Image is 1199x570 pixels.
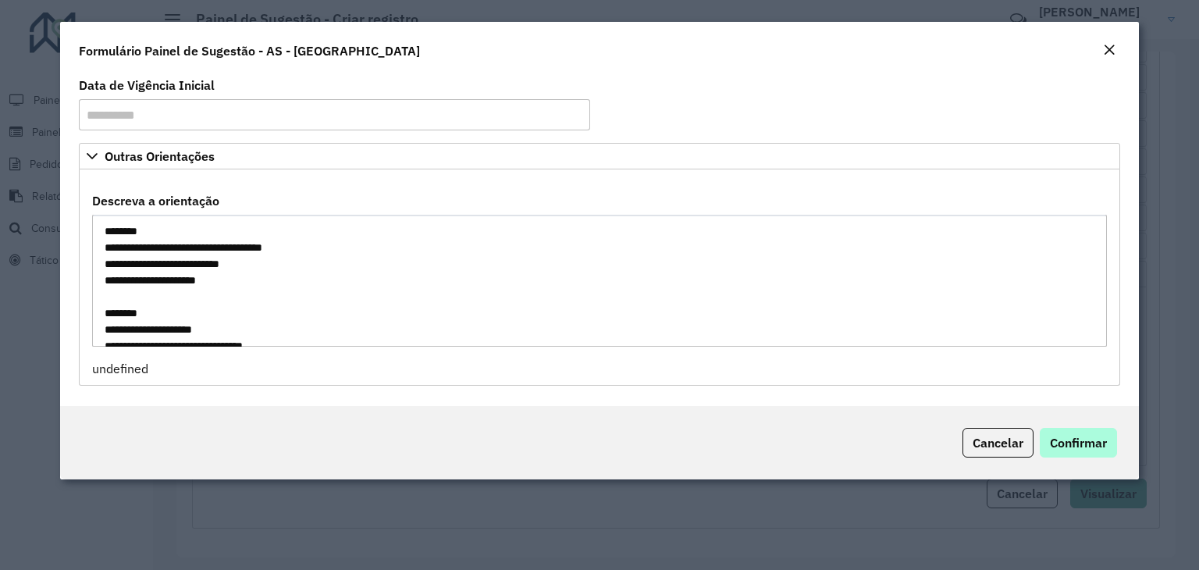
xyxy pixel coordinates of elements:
em: Fechar [1103,44,1115,56]
span: undefined [92,361,148,376]
span: Confirmar [1050,435,1107,451]
button: Close [1098,41,1120,61]
span: Outras Orientações [105,150,215,162]
a: Outras Orientações [79,143,1120,169]
span: Cancelar [973,435,1023,451]
label: Data de Vigência Inicial [79,76,215,94]
button: Cancelar [962,428,1034,458]
button: Confirmar [1040,428,1117,458]
label: Descreva a orientação [92,191,219,210]
div: Outras Orientações [79,169,1120,386]
h4: Formulário Painel de Sugestão - AS - [GEOGRAPHIC_DATA] [79,41,420,60]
